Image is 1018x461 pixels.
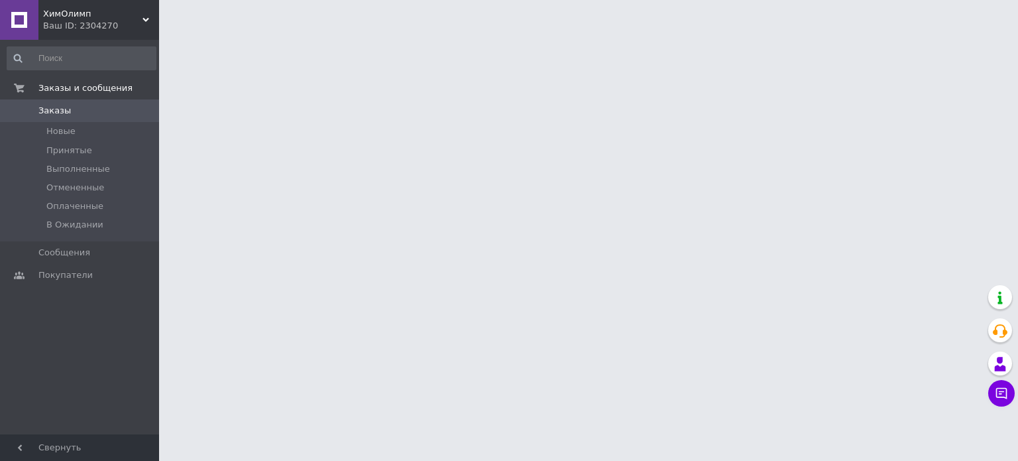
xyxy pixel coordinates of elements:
[46,200,103,212] span: Оплаченные
[46,182,104,194] span: Отмененные
[38,247,90,259] span: Сообщения
[988,380,1015,407] button: Чат с покупателем
[38,105,71,117] span: Заказы
[43,8,142,20] span: ХимОлимп
[43,20,159,32] div: Ваш ID: 2304270
[46,145,92,157] span: Принятые
[38,269,93,281] span: Покупатели
[46,125,76,137] span: Новые
[46,219,103,231] span: В Ожидании
[46,163,110,175] span: Выполненные
[38,82,133,94] span: Заказы и сообщения
[7,46,156,70] input: Поиск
